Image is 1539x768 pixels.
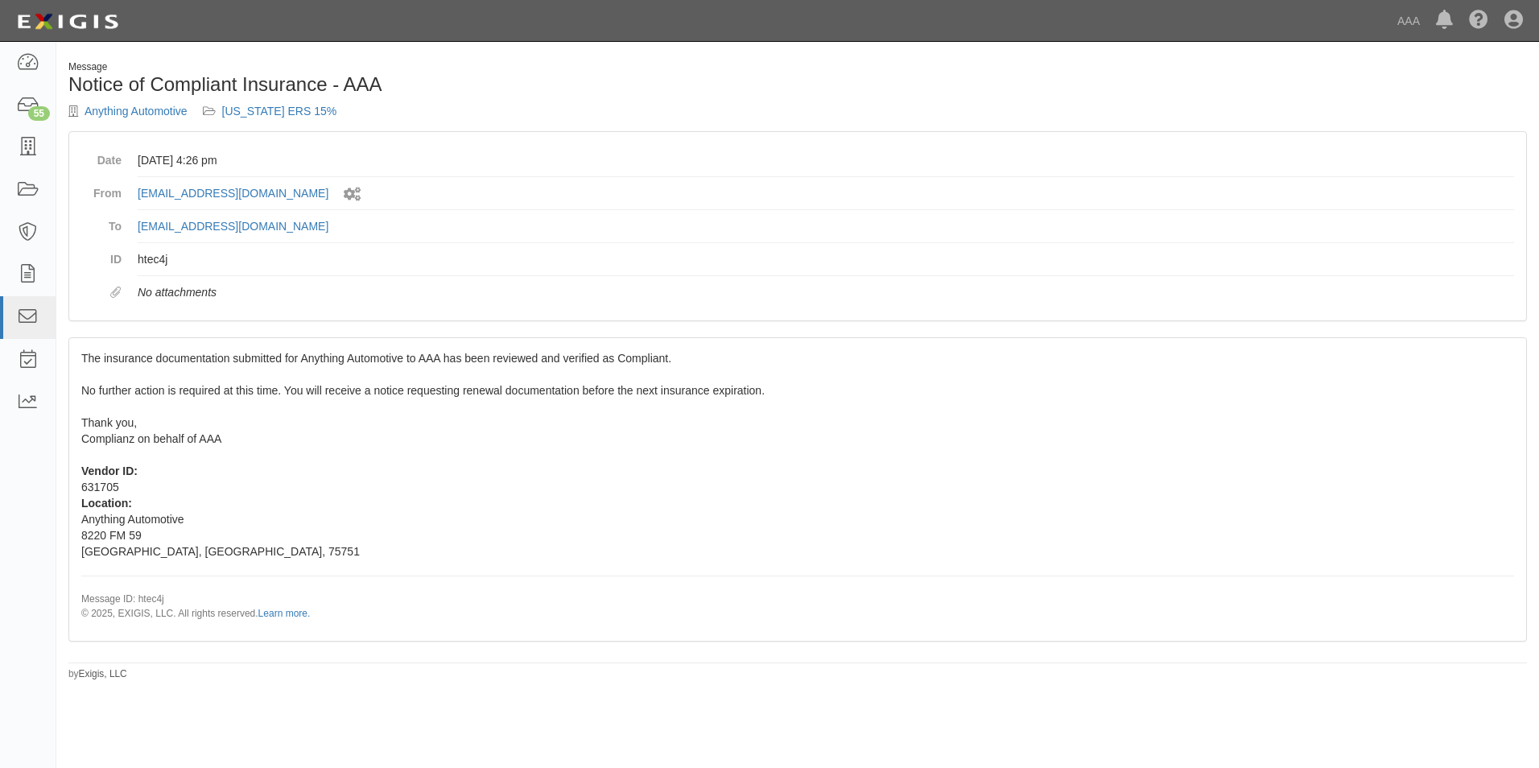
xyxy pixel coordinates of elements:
[85,105,188,118] a: Anything Automotive
[81,144,122,168] dt: Date
[110,287,122,299] i: Attachments
[138,220,328,233] a: [EMAIL_ADDRESS][DOMAIN_NAME]
[138,243,1514,276] dd: htec4j
[81,593,1514,620] p: Message ID: htec4j © 2025, EXIGIS, LLC. All rights reserved.
[79,668,127,679] a: Exigis, LLC
[68,667,127,681] small: by
[81,465,138,477] b: Vendor ID:
[81,210,122,234] dt: To
[68,74,786,95] h1: Notice of Compliant Insurance - AAA
[1469,11,1488,31] i: Help Center - Complianz
[138,187,328,200] a: [EMAIL_ADDRESS][DOMAIN_NAME]
[1389,5,1428,37] a: AAA
[138,286,217,299] em: No attachments
[81,497,132,510] b: Location:
[222,105,337,118] a: [US_STATE] ERS 15%
[81,352,1514,620] span: The insurance documentation submitted for Anything Automotive to AAA has been reviewed and verifi...
[68,60,786,74] div: Message
[344,188,361,201] i: Sent by system workflow
[12,7,123,36] img: logo-5460c22ac91f19d4615b14bd174203de0afe785f0fc80cf4dbbc73dc1793850b.png
[258,608,311,619] a: Learn more.
[138,144,1514,177] dd: [DATE] 4:26 pm
[28,106,50,121] div: 55
[81,177,122,201] dt: From
[81,243,122,267] dt: ID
